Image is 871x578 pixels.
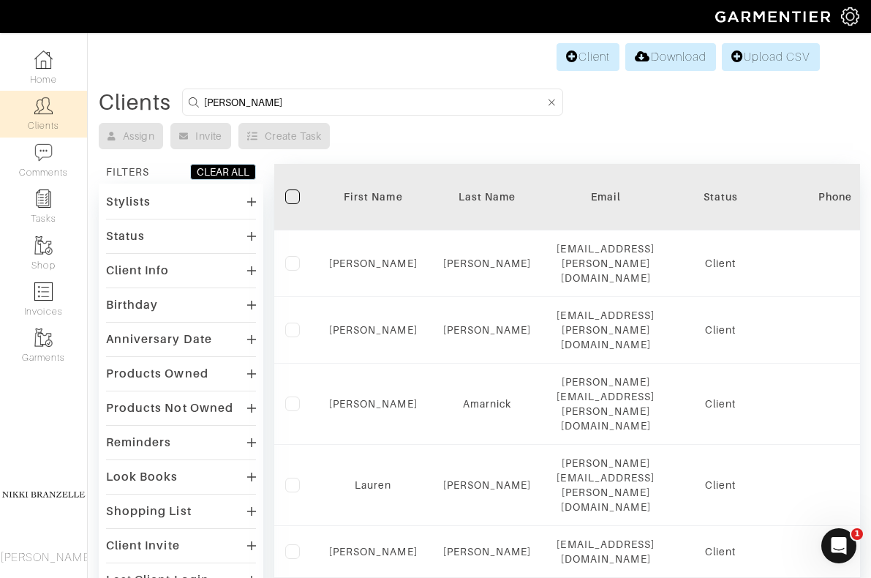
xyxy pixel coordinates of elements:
a: Client [557,43,619,71]
iframe: Intercom live chat [821,528,856,563]
th: Toggle SortBy [318,164,429,230]
img: reminder-icon-8004d30b9f0a5d33ae49ab947aed9ed385cf756f9e5892f1edd6e32f2345188e.png [34,189,53,208]
a: Download [625,43,715,71]
div: Client Invite [106,538,180,553]
div: CLEAR ALL [197,165,249,179]
a: [PERSON_NAME] [443,258,532,269]
div: FILTERS [106,165,149,179]
input: Search by name, email, phone, city, or state [204,93,546,111]
span: 1 [851,528,863,540]
div: Client Info [106,263,170,278]
div: Look Books [106,470,178,484]
img: comment-icon-a0a6a9ef722e966f86d9cbdc48e553b5cf19dbc54f86b18d962a5391bc8f6eb6.png [34,143,53,162]
a: [PERSON_NAME] [443,479,532,491]
div: [EMAIL_ADDRESS][PERSON_NAME][DOMAIN_NAME] [557,241,655,285]
a: Upload CSV [722,43,820,71]
div: Last Name [440,189,535,204]
div: [PERSON_NAME][EMAIL_ADDRESS][PERSON_NAME][DOMAIN_NAME] [557,375,655,433]
img: garments-icon-b7da505a4dc4fd61783c78ac3ca0ef83fa9d6f193b1c9dc38574b1d14d53ca28.png [34,329,53,347]
button: CLEAR ALL [190,164,256,180]
div: Products Owned [106,367,208,381]
img: orders-icon-0abe47150d42831381b5fb84f609e132dff9fe21cb692f30cb5eec754e2cba89.png [34,282,53,301]
div: Status [676,189,764,204]
div: [EMAIL_ADDRESS][PERSON_NAME][DOMAIN_NAME] [557,308,655,352]
div: Shopping List [106,504,192,519]
a: [PERSON_NAME] [329,324,418,336]
div: Birthday [106,298,158,312]
a: [PERSON_NAME] [443,324,532,336]
img: dashboard-icon-dbcd8f5a0b271acd01030246c82b418ddd0df26cd7fceb0bd07c9910d44c42f6.png [34,50,53,69]
div: Client [676,478,764,492]
div: Client [676,544,764,559]
img: garmentier-logo-header-white-b43fb05a5012e4ada735d5af1a66efaba907eab6374d6393d1fbf88cb4ef424d.png [708,4,841,29]
a: [PERSON_NAME] [329,398,418,410]
a: Lauren [355,479,391,491]
div: First Name [329,189,418,204]
div: [PERSON_NAME][EMAIL_ADDRESS][PERSON_NAME][DOMAIN_NAME] [557,456,655,514]
div: Stylists [106,195,151,209]
img: gear-icon-white-bd11855cb880d31180b6d7d6211b90ccbf57a29d726f0c71d8c61bd08dd39cc2.png [841,7,859,26]
a: Amarnick [463,398,511,410]
div: [EMAIL_ADDRESS][DOMAIN_NAME] [557,537,655,566]
img: clients-icon-6bae9207a08558b7cb47a8932f037763ab4055f8c8b6bfacd5dc20c3e0201464.png [34,97,53,115]
img: garments-icon-b7da505a4dc4fd61783c78ac3ca0ef83fa9d6f193b1c9dc38574b1d14d53ca28.png [34,236,53,255]
a: [PERSON_NAME] [329,258,418,269]
div: Client [676,323,764,337]
div: Client [676,256,764,271]
div: Client [676,397,764,411]
div: Reminders [106,435,171,450]
div: Email [557,189,655,204]
th: Toggle SortBy [429,164,546,230]
a: [PERSON_NAME] [443,546,532,558]
div: Products Not Owned [106,401,233,416]
a: [PERSON_NAME] [329,546,418,558]
th: Toggle SortBy [665,164,775,230]
div: Status [106,229,145,244]
div: Anniversary Date [106,332,212,347]
div: Clients [99,95,171,110]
